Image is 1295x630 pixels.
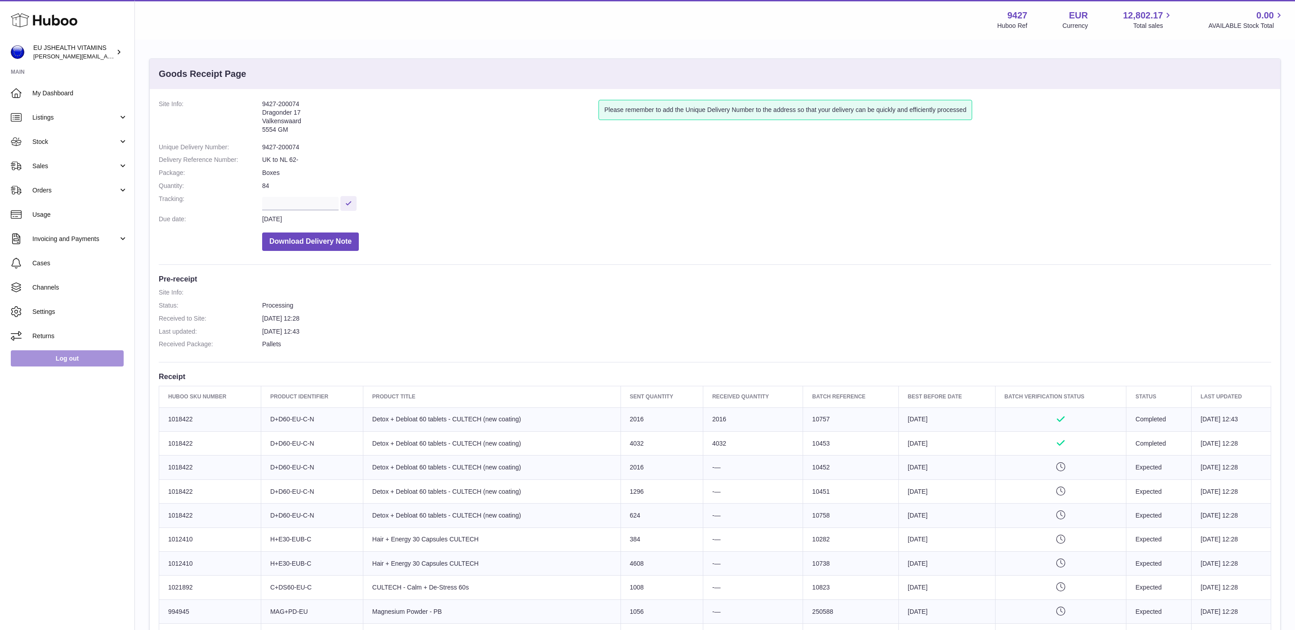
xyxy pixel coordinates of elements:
[261,407,363,431] td: D+D60-EU-C-N
[159,340,262,349] dt: Received Package:
[261,432,363,456] td: D+D60-EU-C-N
[1126,504,1192,527] td: Expected
[621,504,703,527] td: 624
[159,407,261,431] td: 1018422
[898,432,995,456] td: [DATE]
[1126,479,1192,503] td: Expected
[898,576,995,599] td: [DATE]
[898,527,995,551] td: [DATE]
[1192,479,1271,503] td: [DATE] 12:28
[11,350,124,366] a: Log out
[703,527,803,551] td: -—
[1126,599,1192,623] td: Expected
[32,89,128,98] span: My Dashboard
[363,479,621,503] td: Detox + Debloat 60 tablets - CULTECH (new coating)
[159,156,262,164] dt: Delivery Reference Number:
[803,551,898,575] td: 10738
[261,504,363,527] td: D+D60-EU-C-N
[898,504,995,527] td: [DATE]
[159,195,262,210] dt: Tracking:
[363,386,621,407] th: Product title
[703,456,803,479] td: -—
[32,210,128,219] span: Usage
[1069,9,1088,22] strong: EUR
[159,386,261,407] th: Huboo SKU Number
[159,288,262,297] dt: Site Info:
[262,314,1271,323] dd: [DATE] 12:28
[159,301,262,310] dt: Status:
[621,551,703,575] td: 4608
[1126,527,1192,551] td: Expected
[997,22,1027,30] div: Huboo Ref
[703,407,803,431] td: 2016
[32,186,118,195] span: Orders
[803,479,898,503] td: 10451
[262,340,1271,349] dd: Pallets
[261,386,363,407] th: Product Identifier
[1063,22,1088,30] div: Currency
[262,215,1271,223] dd: [DATE]
[898,551,995,575] td: [DATE]
[32,332,128,340] span: Returns
[803,504,898,527] td: 10758
[803,527,898,551] td: 10282
[32,259,128,268] span: Cases
[33,53,180,60] span: [PERSON_NAME][EMAIL_ADDRESS][DOMAIN_NAME]
[261,576,363,599] td: C+DS60-EU-C
[32,283,128,292] span: Channels
[262,327,1271,336] dd: [DATE] 12:43
[11,45,24,59] img: laura@jessicasepel.com
[803,407,898,431] td: 10757
[363,527,621,551] td: Hair + Energy 30 Capsules CULTECH
[1123,9,1163,22] span: 12,802.17
[159,314,262,323] dt: Received to Site:
[159,371,1271,381] h3: Receipt
[32,138,118,146] span: Stock
[159,215,262,223] dt: Due date:
[803,599,898,623] td: 250588
[262,100,598,139] address: 9427-200074 Dragonder 17 Valkenswaard 5554 GM
[159,327,262,336] dt: Last updated:
[703,576,803,599] td: -—
[159,504,261,527] td: 1018422
[1133,22,1173,30] span: Total sales
[1208,9,1284,30] a: 0.00 AVAILABLE Stock Total
[1192,599,1271,623] td: [DATE] 12:28
[33,44,114,61] div: EU JSHEALTH VITAMINS
[898,386,995,407] th: Best Before Date
[898,407,995,431] td: [DATE]
[1192,432,1271,456] td: [DATE] 12:28
[159,100,262,139] dt: Site Info:
[898,599,995,623] td: [DATE]
[159,143,262,152] dt: Unique Delivery Number:
[363,576,621,599] td: CULTECH - Calm + De-Stress 60s
[159,527,261,551] td: 1012410
[261,551,363,575] td: H+E30-EUB-C
[1126,456,1192,479] td: Expected
[703,479,803,503] td: -—
[262,143,1271,152] dd: 9427-200074
[159,551,261,575] td: 1012410
[32,308,128,316] span: Settings
[803,386,898,407] th: Batch Reference
[1256,9,1274,22] span: 0.00
[703,432,803,456] td: 4032
[703,504,803,527] td: -—
[159,182,262,190] dt: Quantity:
[159,576,261,599] td: 1021892
[1192,576,1271,599] td: [DATE] 12:28
[1126,576,1192,599] td: Expected
[363,551,621,575] td: Hair + Energy 30 Capsules CULTECH
[262,169,1271,177] dd: Boxes
[159,68,246,80] h3: Goods Receipt Page
[363,456,621,479] td: Detox + Debloat 60 tablets - CULTECH (new coating)
[363,504,621,527] td: Detox + Debloat 60 tablets - CULTECH (new coating)
[621,456,703,479] td: 2016
[261,456,363,479] td: D+D60-EU-C-N
[1126,551,1192,575] td: Expected
[1126,407,1192,431] td: Completed
[621,576,703,599] td: 1008
[261,527,363,551] td: H+E30-EUB-C
[262,301,1271,310] dd: Processing
[621,599,703,623] td: 1056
